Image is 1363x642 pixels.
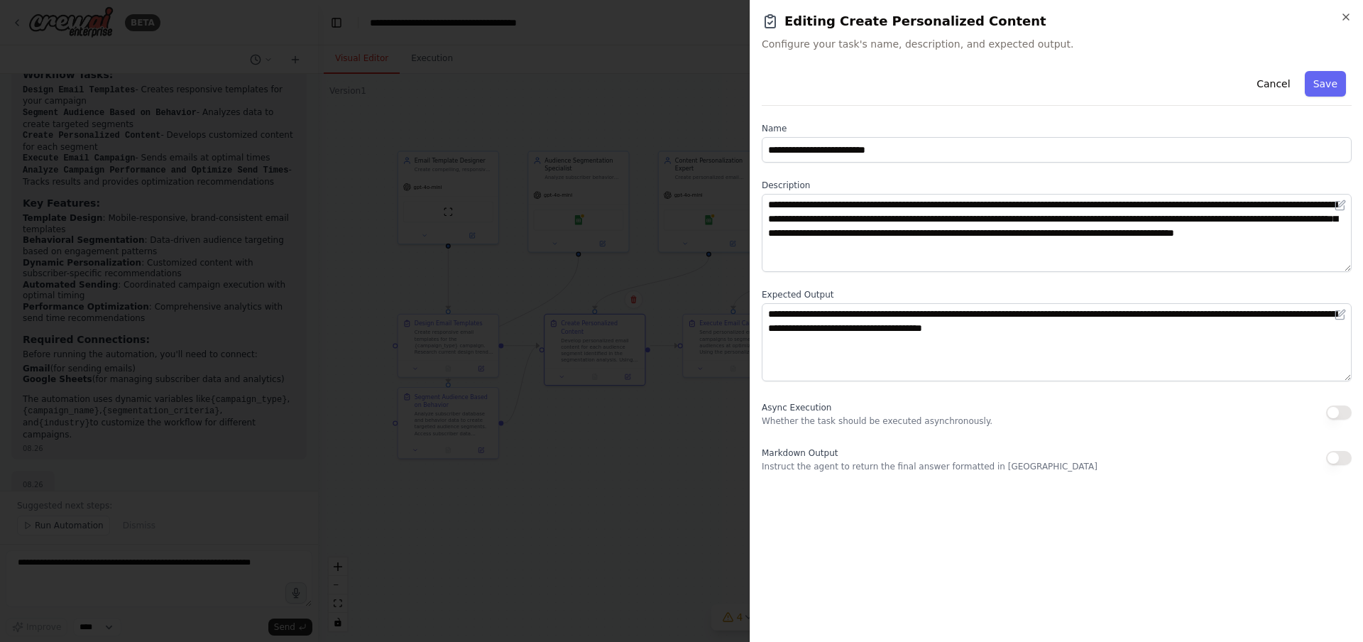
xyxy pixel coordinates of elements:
label: Name [762,123,1352,134]
label: Description [762,180,1352,191]
button: Cancel [1248,71,1298,97]
h2: Editing Create Personalized Content [762,11,1352,31]
button: Open in editor [1332,197,1349,214]
span: Async Execution [762,403,831,413]
button: Save [1305,71,1346,97]
span: Configure your task's name, description, and expected output. [762,37,1352,51]
span: Markdown Output [762,448,838,458]
p: Whether the task should be executed asynchronously. [762,415,992,427]
button: Open in editor [1332,306,1349,323]
label: Expected Output [762,289,1352,300]
p: Instruct the agent to return the final answer formatted in [GEOGRAPHIC_DATA] [762,461,1097,472]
